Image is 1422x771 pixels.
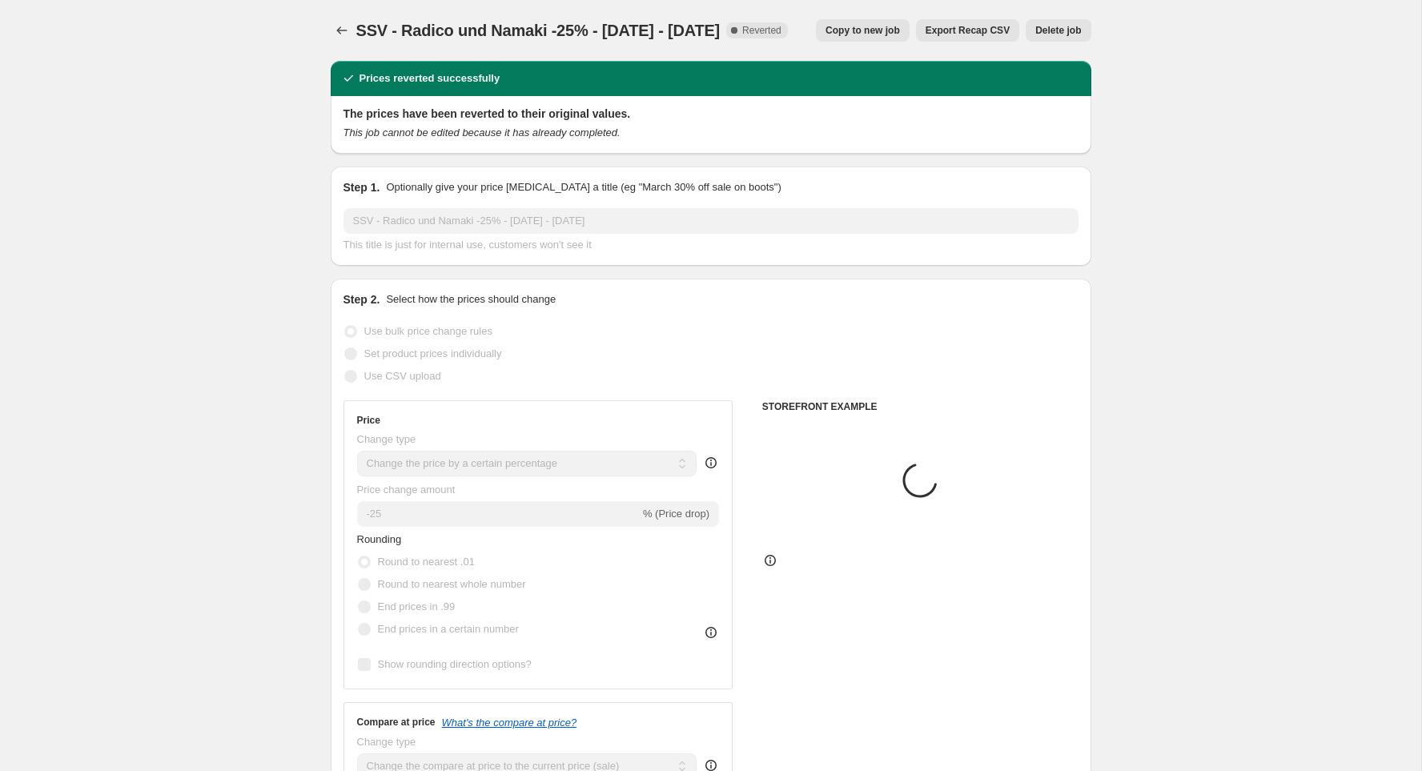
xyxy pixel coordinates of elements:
p: Optionally give your price [MEDICAL_DATA] a title (eg "March 30% off sale on boots") [386,179,781,195]
span: Show rounding direction options? [378,658,532,670]
span: Reverted [742,24,781,37]
span: End prices in a certain number [378,623,519,635]
span: Rounding [357,533,402,545]
span: This title is just for internal use, customers won't see it [343,239,592,251]
h2: Step 1. [343,179,380,195]
button: Copy to new job [816,19,910,42]
button: Export Recap CSV [916,19,1019,42]
input: 30% off holiday sale [343,208,1079,234]
span: Use CSV upload [364,370,441,382]
span: % (Price drop) [643,508,709,520]
span: Round to nearest whole number [378,578,526,590]
span: Price change amount [357,484,456,496]
h2: The prices have been reverted to their original values. [343,106,1079,122]
button: What's the compare at price? [442,717,577,729]
input: -15 [357,501,640,527]
p: Select how the prices should change [386,291,556,307]
div: help [703,455,719,471]
span: Change type [357,433,416,445]
h3: Compare at price [357,716,436,729]
h3: Price [357,414,380,427]
span: Delete job [1035,24,1081,37]
span: Change type [357,736,416,748]
span: Round to nearest .01 [378,556,475,568]
span: SSV - Radico und Namaki -25% - [DATE] - [DATE] [356,22,721,39]
h2: Prices reverted successfully [360,70,500,86]
h6: STOREFRONT EXAMPLE [762,400,1079,413]
button: Delete job [1026,19,1091,42]
span: Use bulk price change rules [364,325,492,337]
span: Copy to new job [825,24,900,37]
i: This job cannot be edited because it has already completed. [343,126,621,139]
h2: Step 2. [343,291,380,307]
button: Price change jobs [331,19,353,42]
span: Set product prices individually [364,347,502,359]
span: End prices in .99 [378,600,456,612]
span: Export Recap CSV [926,24,1010,37]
